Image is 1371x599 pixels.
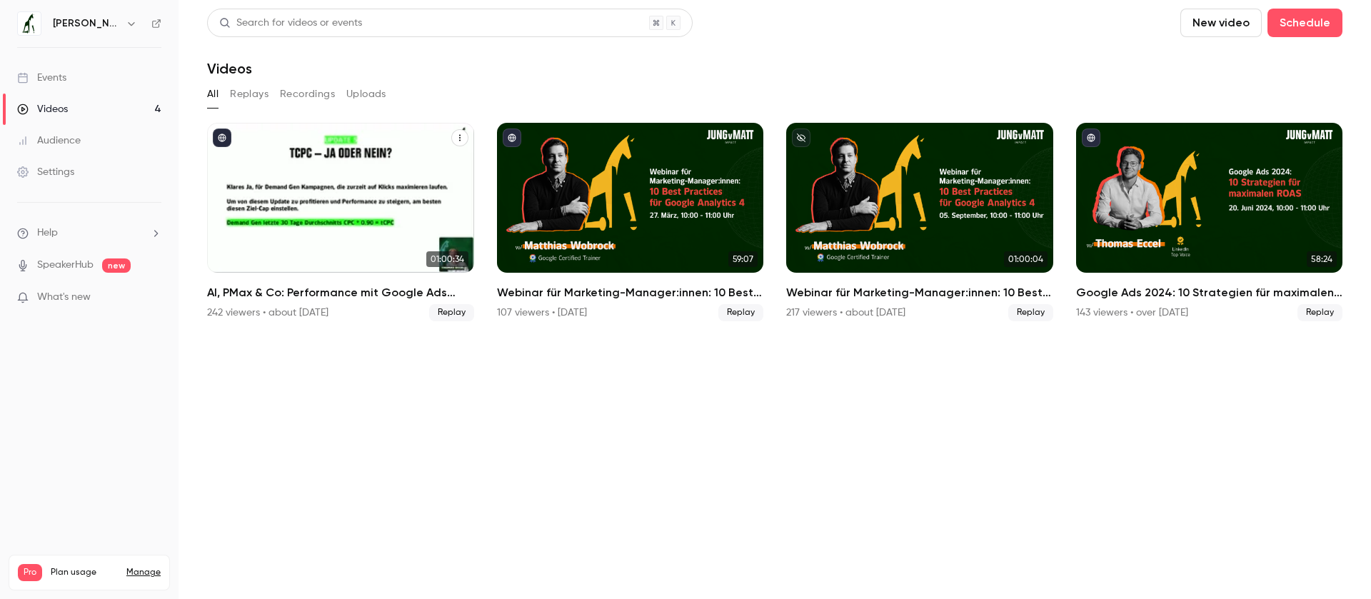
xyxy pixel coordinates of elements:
a: 59:07Webinar für Marketing-Manager:innen: 10 Best Practices für Google Analytics 4107 viewers • [... [497,123,764,321]
div: Videos [17,102,68,116]
li: Google Ads 2024: 10 Strategien für maximalen ROAS [1076,123,1343,321]
ul: Videos [207,123,1342,321]
button: published [213,129,231,147]
button: New video [1180,9,1262,37]
h2: AI, PMax & Co: Performance mit Google Ads maximieren [207,284,474,301]
li: Webinar für Marketing-Manager:innen: 10 Best Practices für Google Analytics 4 [786,123,1053,321]
button: published [503,129,521,147]
div: 107 viewers • [DATE] [497,306,587,320]
span: Pro [18,564,42,581]
div: Search for videos or events [219,16,362,31]
div: Settings [17,165,74,179]
section: Videos [207,9,1342,590]
div: 242 viewers • about [DATE] [207,306,328,320]
span: new [102,258,131,273]
a: Manage [126,567,161,578]
span: 01:00:04 [1004,251,1048,267]
a: 01:00:34AI, PMax & Co: Performance mit Google Ads maximieren242 viewers • about [DATE]Replay [207,123,474,321]
button: Uploads [346,83,386,106]
span: Replay [429,304,474,321]
button: published [1082,129,1100,147]
li: help-dropdown-opener [17,226,161,241]
div: 143 viewers • over [DATE] [1076,306,1188,320]
h2: Webinar für Marketing-Manager:innen: 10 Best Practices für Google Analytics 4 [497,284,764,301]
button: Replays [230,83,268,106]
span: 01:00:34 [426,251,468,267]
div: 217 viewers • about [DATE] [786,306,905,320]
li: Webinar für Marketing-Manager:innen: 10 Best Practices für Google Analytics 4 [497,123,764,321]
a: 01:00:04Webinar für Marketing-Manager:innen: 10 Best Practices für Google Analytics 4217 viewers ... [786,123,1053,321]
a: 58:24Google Ads 2024: 10 Strategien für maximalen ROAS143 viewers • over [DATE]Replay [1076,123,1343,321]
span: Replay [1008,304,1053,321]
span: 58:24 [1307,251,1337,267]
button: unpublished [792,129,810,147]
span: What's new [37,290,91,305]
button: All [207,83,219,106]
button: Recordings [280,83,335,106]
span: Plan usage [51,567,118,578]
img: Jung von Matt IMPACT [18,12,41,35]
span: Replay [1297,304,1342,321]
h2: Webinar für Marketing-Manager:innen: 10 Best Practices für Google Analytics 4 [786,284,1053,301]
div: Events [17,71,66,85]
div: Audience [17,134,81,148]
h2: Google Ads 2024: 10 Strategien für maximalen ROAS [1076,284,1343,301]
h6: [PERSON_NAME] von [PERSON_NAME] IMPACT [53,16,120,31]
a: SpeakerHub [37,258,94,273]
span: Help [37,226,58,241]
button: Schedule [1267,9,1342,37]
span: Replay [718,304,763,321]
h1: Videos [207,60,252,77]
li: AI, PMax & Co: Performance mit Google Ads maximieren [207,123,474,321]
span: 59:07 [728,251,758,267]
